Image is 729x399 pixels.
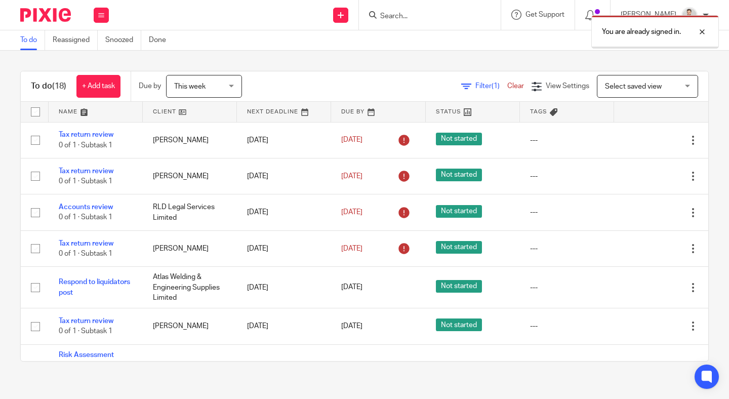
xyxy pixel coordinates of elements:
a: Tax return review [59,317,113,325]
img: Pixie [20,8,71,22]
span: Not started [436,241,482,254]
span: (18) [52,82,66,90]
td: [DATE] [237,344,331,396]
span: View Settings [546,83,589,90]
a: Snoozed [105,30,141,50]
td: [DATE] [237,267,331,308]
td: [PERSON_NAME] [143,308,237,344]
a: Reassigned [53,30,98,50]
td: [DATE] [237,230,331,266]
a: Tax return review [59,240,113,247]
span: Not started [436,133,482,145]
td: [DATE] [237,158,331,194]
a: Clear [507,83,524,90]
span: 0 of 1 · Subtask 1 [59,328,112,335]
td: [DATE] [237,122,331,158]
a: To do [20,30,45,50]
a: Tax return review [59,131,113,138]
p: Due by [139,81,161,91]
span: 0 of 1 · Subtask 1 [59,250,112,257]
td: Co Durham Estates Ltd [143,344,237,396]
span: Not started [436,280,482,293]
td: [PERSON_NAME] [143,122,237,158]
h1: To do [31,81,66,92]
div: --- [530,207,604,217]
span: Not started [436,318,482,331]
span: Not started [436,205,482,218]
td: Atlas Welding & Engineering Supplies Limited [143,267,237,308]
td: [PERSON_NAME] [143,230,237,266]
span: 0 of 1 · Subtask 1 [59,142,112,149]
span: Not started [436,169,482,181]
span: [DATE] [341,209,362,216]
div: --- [530,321,604,331]
td: RLD Legal Services Limited [143,194,237,230]
a: Respond to liquidators post [59,278,130,296]
span: This week [174,83,206,90]
span: 0 of 1 · Subtask 1 [59,214,112,221]
div: --- [530,135,604,145]
span: 0 of 1 · Subtask 1 [59,178,112,185]
div: --- [530,244,604,254]
img: LinkedIn%20Profile.jpeg [681,7,698,23]
td: [PERSON_NAME] [143,158,237,194]
span: (1) [492,83,500,90]
span: Tags [530,109,547,114]
span: [DATE] [341,245,362,252]
p: You are already signed in. [602,27,681,37]
a: Risk Assessment County Durham Estates [59,351,114,379]
div: --- [530,283,604,293]
a: Tax return review [59,168,113,175]
span: [DATE] [341,284,362,291]
span: [DATE] [341,173,362,180]
a: Accounts review [59,204,113,211]
span: Filter [475,83,507,90]
div: --- [530,171,604,181]
td: [DATE] [237,194,331,230]
td: [DATE] [237,308,331,344]
span: [DATE] [341,137,362,144]
a: Done [149,30,174,50]
span: [DATE] [341,323,362,330]
a: + Add task [76,75,120,98]
span: Select saved view [605,83,662,90]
